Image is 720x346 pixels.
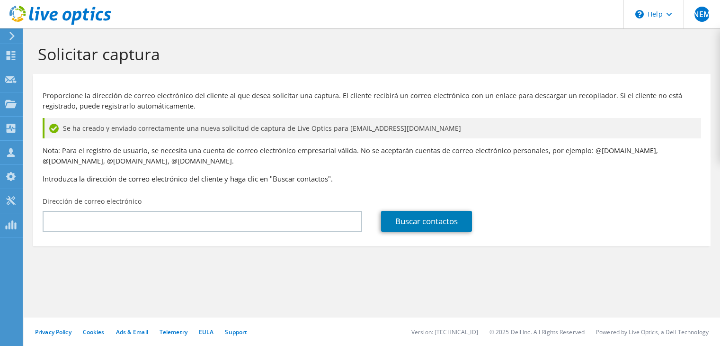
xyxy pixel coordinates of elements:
[63,123,461,134] span: Se ha creado y enviado correctamente una nueva solicitud de captura de Live Optics para [EMAIL_AD...
[596,328,709,336] li: Powered by Live Optics, a Dell Technology
[489,328,585,336] li: © 2025 Dell Inc. All Rights Reserved
[381,211,472,232] a: Buscar contactos
[43,91,701,111] p: Proporcione la dirección de correo electrónico del cliente al que desea solicitar una captura. El...
[116,328,148,336] a: Ads & Email
[199,328,213,336] a: EULA
[43,173,701,184] h3: Introduzca la dirección de correo electrónico del cliente y haga clic en "Buscar contactos".
[635,10,644,18] svg: \n
[225,328,247,336] a: Support
[694,7,710,22] span: NEM
[411,328,478,336] li: Version: [TECHNICAL_ID]
[160,328,187,336] a: Telemetry
[83,328,105,336] a: Cookies
[43,197,142,206] label: Dirección de correo electrónico
[35,328,71,336] a: Privacy Policy
[43,146,701,166] p: Nota: Para el registro de usuario, se necesita una cuenta de correo electrónico empresarial válid...
[38,44,701,64] h1: Solicitar captura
